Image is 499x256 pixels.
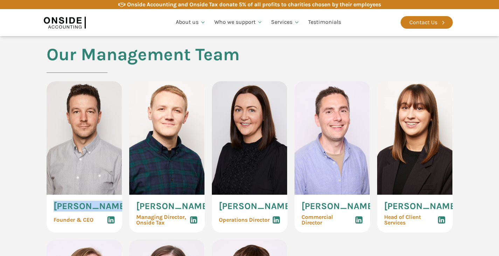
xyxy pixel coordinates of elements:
span: [PERSON_NAME] [219,202,293,211]
span: Managing Director, Onside Tax [136,214,186,226]
span: Founder & CEO [54,217,93,223]
span: [PERSON_NAME] [302,202,376,211]
a: Testimonials [304,11,345,34]
span: [PERSON_NAME] [384,202,458,211]
span: Head of Client Services [384,214,437,226]
a: Services [267,11,304,34]
a: About us [172,11,210,34]
a: Contact Us [401,16,453,29]
img: Onside Accounting [44,14,86,30]
span: [PERSON_NAME] [136,202,210,211]
h2: Our Management Team [47,45,240,81]
a: Who we support [210,11,267,34]
span: Commercial Director [302,214,355,226]
span: Operations Director [219,217,270,223]
div: Contact Us [409,18,437,27]
span: [PERSON_NAME] [54,202,128,211]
